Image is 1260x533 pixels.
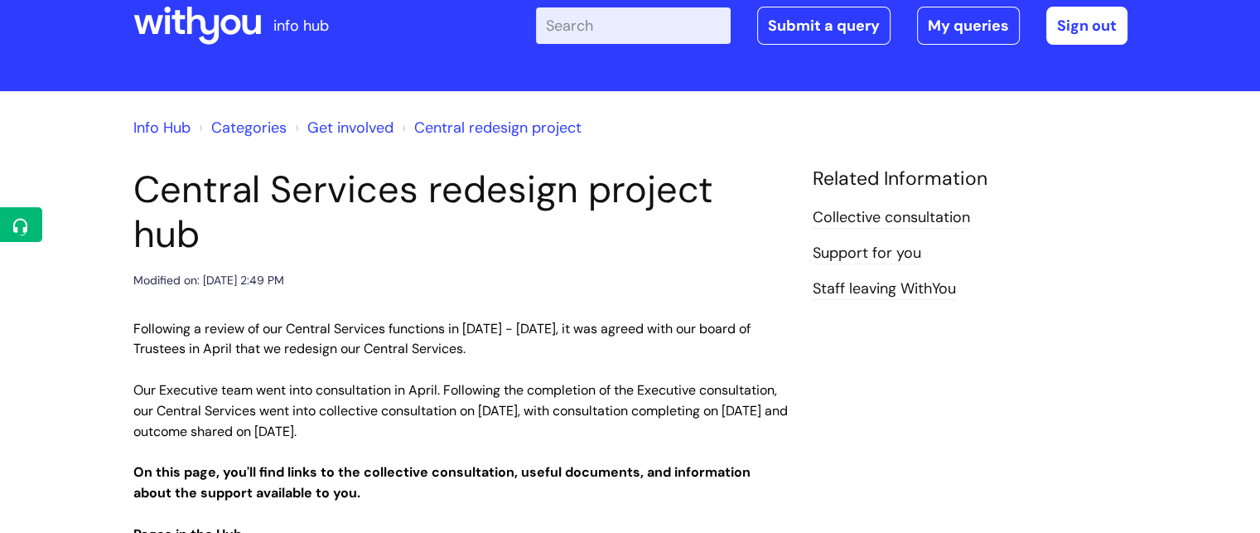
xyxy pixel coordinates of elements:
a: Submit a query [757,7,891,45]
a: My queries [917,7,1020,45]
input: Search [536,7,731,44]
h4: Related Information [813,167,1127,191]
p: info hub [273,12,329,39]
span: Our Executive team went into consultation in April. Following the completion of the Executive con... [133,381,788,440]
a: Collective consultation [813,207,970,229]
li: Get involved [291,114,393,141]
h1: Central Services redesign project hub [133,167,788,257]
a: Categories [211,118,287,138]
div: Modified on: [DATE] 2:49 PM [133,270,284,291]
a: Sign out [1046,7,1127,45]
a: Support for you [813,243,921,264]
a: Info Hub [133,118,191,138]
div: | - [536,7,1127,45]
a: Get involved [307,118,393,138]
li: Central redesign project [398,114,582,141]
span: Following a review of our Central Services functions in [DATE] - [DATE], it was agreed with our b... [133,320,751,358]
a: Central redesign project [414,118,582,138]
li: Solution home [195,114,287,141]
strong: On this page, you'll find links to the collective consultation, useful documents, and information... [133,463,751,502]
a: Staff leaving WithYou [813,279,956,300]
